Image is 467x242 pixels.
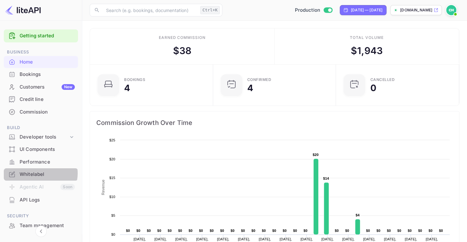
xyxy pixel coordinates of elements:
a: Team management [4,220,78,231]
a: API Logs [4,194,78,206]
button: Collapse navigation [35,226,47,237]
text: $0 [220,229,224,233]
div: 0 [370,84,376,92]
text: $0 [428,229,433,233]
text: $0 [376,229,380,233]
text: $25 [109,138,115,142]
div: API Logs [20,196,75,204]
text: $0 [303,229,308,233]
div: API Logs [4,194,78,206]
div: Earned commission [159,35,206,40]
a: UI Components [4,143,78,155]
div: Performance [4,156,78,168]
text: $0 [199,229,203,233]
text: $0 [168,229,172,233]
text: $0 [408,229,412,233]
div: Ctrl+K [200,6,220,14]
text: $0 [439,229,443,233]
span: Production [295,7,320,14]
a: CustomersNew [4,81,78,93]
span: Build [4,124,78,131]
text: $0 [272,229,276,233]
div: CANCELLED [370,78,395,82]
text: $0 [418,229,422,233]
a: Home [4,56,78,68]
img: Cas Hulsbosch [446,5,456,15]
div: Commission [20,109,75,116]
text: $0 [126,229,130,233]
div: Team management [4,220,78,232]
text: $0 [147,229,151,233]
img: LiteAPI logo [5,5,41,15]
a: Commission [4,106,78,118]
div: Switch to Sandbox mode [292,7,335,14]
div: Getting started [4,29,78,42]
span: Security [4,213,78,220]
text: $0 [366,229,370,233]
input: Search (e.g. bookings, documentation) [102,4,198,16]
text: $0 [345,229,349,233]
div: $ 1,943 [350,44,383,58]
div: Bookings [4,68,78,81]
div: [DATE] — [DATE] [351,7,382,13]
span: Business [4,49,78,56]
text: $0 [111,233,115,236]
div: Customers [20,84,75,91]
text: $0 [293,229,297,233]
div: Confirmed [247,78,272,82]
div: Credit line [4,93,78,106]
text: $0 [157,229,161,233]
text: $15 [109,176,115,180]
a: Credit line [4,93,78,105]
div: Home [20,59,75,66]
div: Bookings [124,78,145,82]
a: Performance [4,156,78,168]
text: Revenue [101,179,105,195]
div: 4 [247,84,253,92]
div: Total volume [350,35,384,40]
div: UI Components [20,146,75,153]
text: $0 [178,229,182,233]
div: Developer tools [4,132,78,143]
text: $5 [111,214,115,217]
div: Click to change the date range period [340,5,386,15]
div: Bookings [20,71,75,78]
text: $14 [323,177,329,180]
div: Developer tools [20,133,69,141]
text: $0 [136,229,141,233]
text: $0 [387,229,391,233]
text: $4 [356,213,360,217]
div: 4 [124,84,130,92]
div: New [62,84,75,90]
text: $0 [283,229,287,233]
span: Commission Growth Over Time [96,118,453,128]
text: $0 [251,229,255,233]
div: Credit line [20,96,75,103]
div: Team management [20,222,75,229]
text: $20 [313,153,319,157]
a: Bookings [4,68,78,80]
a: Whitelabel [4,168,78,180]
text: $10 [109,195,115,199]
div: Whitelabel [20,171,75,178]
div: $ 38 [173,44,191,58]
text: $0 [262,229,266,233]
text: $0 [335,229,339,233]
a: Getting started [20,32,75,40]
text: $0 [241,229,245,233]
text: $0 [397,229,401,233]
text: $20 [109,157,115,161]
text: $0 [210,229,214,233]
p: [DOMAIN_NAME] [400,7,432,13]
text: $0 [189,229,193,233]
text: $0 [231,229,235,233]
div: Performance [20,158,75,166]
